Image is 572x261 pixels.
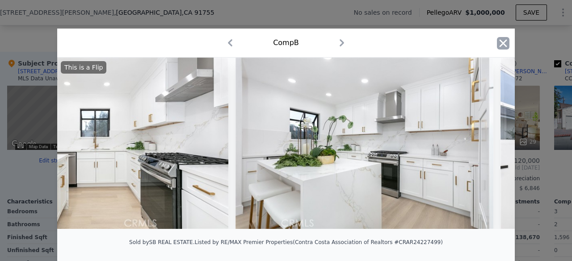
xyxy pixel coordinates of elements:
[129,239,194,245] div: Sold by SB REAL ESTATE .
[61,61,106,74] div: This is a Flip
[236,58,493,229] img: Property Img
[273,37,299,48] div: Comp B
[194,239,442,245] div: Listed by RE/MAX Premier Properties (Contra Costa Association of Realtors #CRAR24227499)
